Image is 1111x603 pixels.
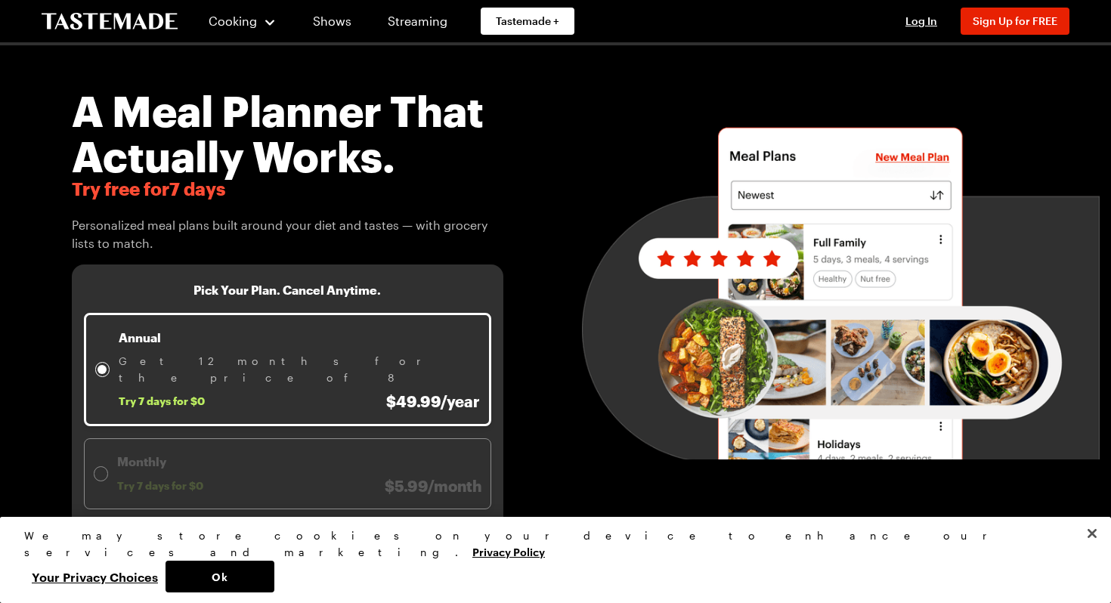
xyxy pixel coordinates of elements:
[117,453,481,471] p: Monthly
[208,3,277,39] button: Cooking
[119,329,480,347] p: Annual
[386,392,480,410] span: $49.99/year
[42,13,178,30] a: To Tastemade Home Page
[117,479,203,493] span: Try 7 days for $0
[72,88,503,178] h1: A Meal Planner That Actually Works.
[72,178,503,199] span: Try free for 7 days
[1075,517,1109,550] button: Close
[193,283,381,298] h3: Pick Your Plan. Cancel Anytime.
[119,353,480,386] span: Get 12 months for the price of 8
[24,527,1074,592] div: Privacy
[72,216,503,252] span: Personalized meal plans built around your diet and tastes — with grocery lists to match.
[209,14,257,28] span: Cooking
[385,477,481,495] span: $5.99/month
[891,14,952,29] button: Log In
[24,561,166,592] button: Your Privacy Choices
[905,14,937,27] span: Log In
[973,14,1057,27] span: Sign Up for FREE
[961,8,1069,35] button: Sign Up for FREE
[166,561,274,592] button: Ok
[24,527,1074,561] div: We may store cookies on your device to enhance our services and marketing.
[496,14,559,29] span: Tastemade +
[119,394,205,408] span: Try 7 days for $0
[481,8,574,35] a: Tastemade +
[472,544,545,558] a: More information about your privacy, opens in a new tab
